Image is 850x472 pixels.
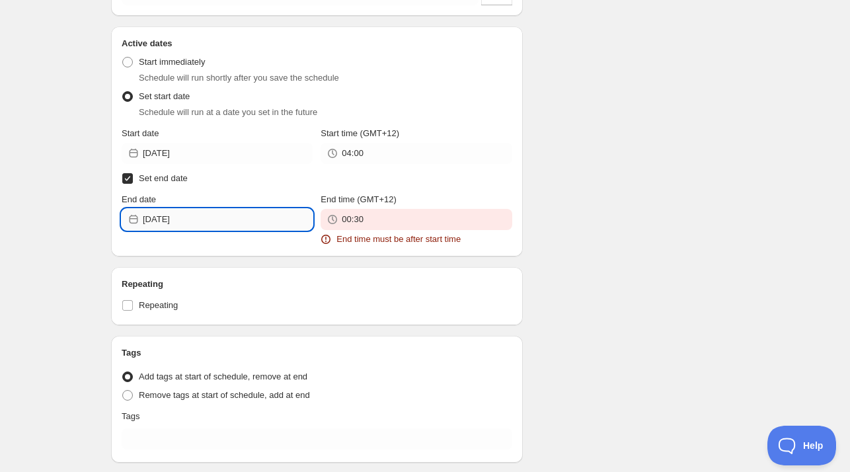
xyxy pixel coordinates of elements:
[139,91,190,101] span: Set start date
[122,37,512,50] h2: Active dates
[122,410,139,423] p: Tags
[139,73,339,83] span: Schedule will run shortly after you save the schedule
[139,57,205,67] span: Start immediately
[336,233,461,246] span: End time must be after start time
[122,278,512,291] h2: Repeating
[139,390,310,400] span: Remove tags at start of schedule, add at end
[122,128,159,138] span: Start date
[321,128,399,138] span: Start time (GMT+12)
[321,194,397,204] span: End time (GMT+12)
[139,107,317,117] span: Schedule will run at a date you set in the future
[122,194,156,204] span: End date
[767,426,837,465] iframe: Toggle Customer Support
[139,300,178,310] span: Repeating
[122,346,512,360] h2: Tags
[139,372,307,381] span: Add tags at start of schedule, remove at end
[139,173,188,183] span: Set end date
